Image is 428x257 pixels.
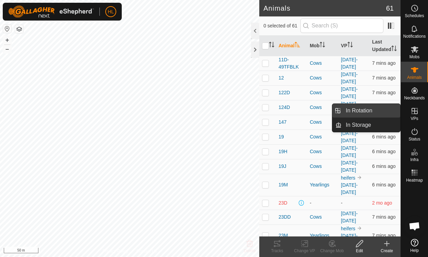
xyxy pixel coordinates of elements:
span: 19H [278,148,287,155]
span: 23D [278,199,287,207]
li: In Rotation [332,104,400,118]
span: 11D-49TFBLK [278,56,304,71]
div: Change Mob [318,248,346,254]
span: 6 Sept 2025, 7:04 pm [372,233,395,238]
img: to [357,225,362,231]
span: 19 [278,133,284,140]
span: 23DD [278,213,291,221]
span: 61 [386,3,394,13]
a: [DATE]-[DATE] [341,101,358,114]
a: Contact Us [136,248,157,254]
th: Animal [276,36,307,56]
p-sorticon: Activate to sort [347,43,353,48]
div: Cows [310,133,335,140]
span: 23M [278,232,288,239]
span: Schedules [405,14,424,18]
a: [DATE]-[DATE] [341,211,358,223]
app-display-virtual-paddock-transition: - [341,200,343,206]
th: VP [338,36,369,56]
a: [DATE]-[DATE] [341,145,358,158]
div: Tracks [263,248,291,254]
a: heifers [341,226,355,231]
button: Map Layers [15,25,23,33]
div: Edit [346,248,373,254]
span: In Rotation [346,107,372,115]
span: 6 Sept 2025, 7:05 pm [372,163,395,169]
button: Reset Map [3,25,11,33]
span: 19J [278,163,286,170]
span: 6 Sept 2025, 7:04 pm [372,60,395,66]
li: In Storage [332,118,400,132]
span: 6 Sept 2025, 7:04 pm [372,90,395,95]
div: Cows [310,89,335,96]
a: [DATE]-[DATE] [341,86,358,99]
span: In Storage [346,121,371,129]
span: 6 Sept 2025, 7:04 pm [372,214,395,220]
button: + [3,36,11,44]
div: - [310,199,335,207]
div: Cows [310,104,335,111]
button: – [3,45,11,53]
p-sorticon: Activate to sort [320,43,325,48]
span: Heatmap [406,178,423,182]
span: Infra [410,158,418,162]
div: Cows [310,148,335,155]
div: Create [373,248,401,254]
a: Privacy Policy [103,248,128,254]
span: 124D [278,104,290,111]
div: Cows [310,163,335,170]
p-sorticon: Activate to sort [269,43,274,48]
span: 19M [278,181,288,188]
span: 12 [278,74,284,82]
span: 147 [278,119,286,126]
span: 6 Sept 2025, 7:05 pm [372,134,395,139]
th: Last Updated [369,36,401,56]
a: heifers [341,175,355,181]
div: Yearlings [310,232,335,239]
div: Cows [310,213,335,221]
a: [DATE]-[DATE] [341,57,358,70]
h2: Animals [263,4,386,12]
span: 6 Sept 2025, 7:05 pm [372,149,395,154]
p-sorticon: Activate to sort [391,47,397,52]
a: [DATE]-[DATE] [341,72,358,84]
a: In Storage [342,118,400,132]
span: 6 Sept 2025, 7:05 pm [372,182,395,187]
a: In Rotation [342,104,400,118]
span: Neckbands [404,96,425,100]
span: 0 selected of 61 [263,22,300,29]
span: 28 June 2025, 12:04 pm [372,200,392,206]
div: Cows [310,119,335,126]
span: Notifications [403,34,426,38]
span: VPs [411,117,418,121]
input: Search (S) [300,19,383,33]
span: Help [410,248,419,253]
p-sorticon: Activate to sort [295,43,300,48]
div: Cows [310,74,335,82]
div: Yearlings [310,181,335,188]
img: to [357,175,362,180]
div: Open chat [404,216,425,236]
span: HL [108,8,114,15]
a: [DATE]-[DATE] [341,160,358,173]
span: Animals [407,75,422,79]
a: [DATE]-[DATE] [341,131,358,143]
a: Help [401,236,428,255]
th: Mob [307,36,338,56]
a: [DATE]-[DATE] [341,233,358,246]
div: Cows [310,60,335,67]
span: Status [408,137,420,141]
span: 6 Sept 2025, 7:04 pm [372,75,395,81]
span: 122D [278,89,290,96]
img: Gallagher Logo [8,5,94,18]
span: Mobs [409,55,419,59]
a: [DATE]-[DATE] [341,182,358,195]
div: Change VP [291,248,318,254]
